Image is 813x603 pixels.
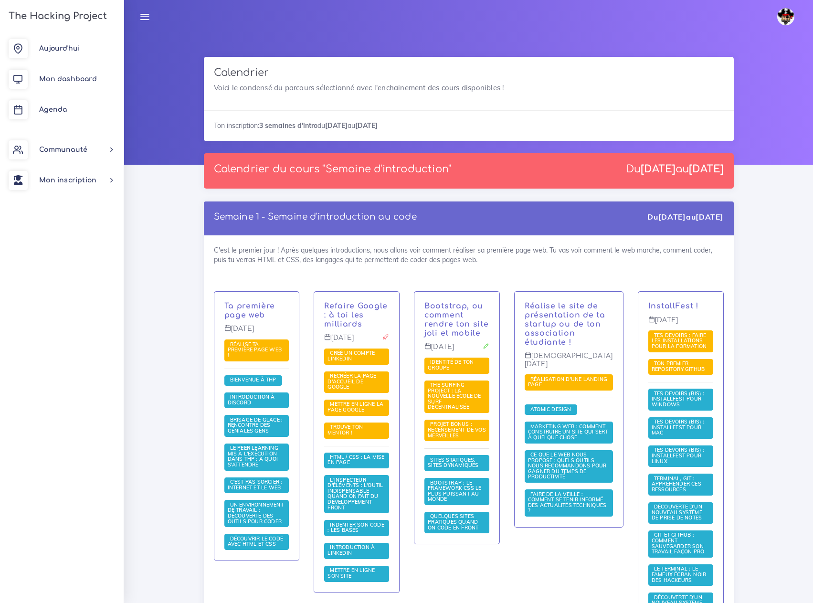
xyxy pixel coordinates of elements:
span: Tes devoirs (bis) : Installfest pour Windows [652,390,705,408]
strong: [DATE] [696,212,723,222]
a: Ta première page web [224,302,275,319]
a: Créé un compte LinkedIn [327,350,375,362]
span: Marketing web : comment construire un site qui sert à quelque chose [528,423,608,441]
a: Git et GitHub : comment sauvegarder son travail façon pro [652,532,707,555]
span: Utilise tout ce que tu as vu jusqu'à présent pour faire profiter à la terre entière de ton super ... [324,400,389,416]
a: L'inspecteur d'éléments : l'outil indispensable quand on fait du développement front [327,476,383,511]
span: La première fois que j'ai découvert Zapier, ma vie a changé. Dans cette ressource, nous allons te... [525,450,613,483]
span: THP est avant tout un aventure humaine avec des rencontres. Avant de commencer nous allons te dem... [224,415,289,436]
a: Mettre en ligne son site [327,567,375,580]
strong: [DATE] [689,163,724,175]
h3: The Hacking Project [6,11,107,21]
span: Un environnement de travail : découverte des outils pour coder [228,501,285,525]
a: Ton premier repository GitHub [652,360,707,373]
a: Recréer la page d'accueil de Google [327,373,376,391]
span: Terminal, Git : appréhender ces ressources [652,475,701,493]
span: Salut à toi et bienvenue à The Hacking Project. Que tu sois avec nous pour 3 semaines, 12 semaine... [224,375,282,386]
span: Git est un outil de sauvegarde de dossier indispensable dans l'univers du dev. GitHub permet de m... [648,530,713,558]
a: Bienvenue à THP [228,377,279,383]
span: Mon inscription [39,177,96,184]
span: Réalisation d'une landing page [528,376,607,388]
span: Mon dashboard [39,75,97,83]
span: Nous allons voir ensemble comment internet marche, et comment fonctionne une page web quand tu cl... [224,477,289,494]
a: Un environnement de travail : découverte des outils pour coder [228,502,285,525]
span: Tu vas devoir refaire la page d'accueil de The Surfing Project, une école de code décentralisée. ... [424,381,489,413]
a: Bootstrap : le framework CSS le plus puissant au monde [428,479,481,503]
span: Le Peer learning mis à l'exécution dans THP : à quoi s'attendre [228,444,278,468]
a: Découverte d'un nouveau système de prise de notes [652,504,705,521]
span: Tu vas voir comment faire marcher Bootstrap, le framework CSS le plus populaire au monde qui te p... [424,478,489,505]
img: avatar [777,8,794,25]
p: [DATE] [224,325,289,340]
p: C'est l'heure de ton premier véritable projet ! Tu vas recréer la très célèbre page d'accueil de ... [324,302,389,328]
span: Pour cette session, nous allons utiliser Discord, un puissant outil de gestion de communauté. Nou... [224,392,289,409]
h3: Calendrier [214,67,724,79]
div: Du au [647,212,723,222]
strong: [DATE] [658,212,686,222]
a: Le Peer learning mis à l'exécution dans THP : à quoi s'attendre [228,445,278,468]
p: Et voilà ! Nous te donnerons les astuces marketing pour bien savoir vendre un concept ou une idée... [525,302,613,347]
a: Indenter son code : les bases [327,522,384,534]
a: Bootstrap, ou comment rendre ton site joli et mobile [424,302,489,337]
span: Pour ce projet, nous allons te proposer d'utiliser ton nouveau terminal afin de faire marcher Git... [648,359,713,375]
a: Marketing web : comment construire un site qui sert à quelque chose [528,423,608,441]
p: [DATE] [424,343,489,358]
a: Sites statiques, sites dynamiques [428,457,481,469]
span: Découvrir le code avec HTML et CSS [228,535,284,548]
span: Tes devoirs (bis) : Installfest pour MAC [652,418,705,436]
a: Faire de la veille : comment se tenir informé des actualités techniques ? [528,491,606,514]
p: [DATE] [324,334,389,349]
span: Bienvenue à THP [228,376,279,383]
span: Pour avoir des sites jolis, ce n'est pas que du bon sens et du feeling. Il suffit d'utiliser quel... [424,512,489,533]
span: Nous allons te donner des devoirs pour le weekend : faire en sorte que ton ordinateur soit prêt p... [648,330,713,352]
strong: 3 semaines d'intro [259,121,317,130]
a: C'est pas sorcier : internet et le web [228,479,284,491]
a: Ce que le web nous propose : quels outils nous recommandons pour gagner du temps de productivité [528,452,607,480]
span: HTML et CSS permettent de réaliser une page web. Nous allons te montrer les bases qui te permettr... [224,534,289,550]
p: [DATE] [648,316,713,331]
a: PROJET BONUS : recensement de vos merveilles [428,421,486,439]
a: Atomic Design [528,406,574,413]
p: Voici le condensé du parcours sélectionné avec l'enchainement des cours disponibles ! [214,82,724,94]
a: Tes devoirs : faire les installations pour la formation [652,332,709,350]
p: Après avoir vu comment faire ses première pages, nous allons te montrer Bootstrap, un puissant fr... [424,302,489,338]
a: Brisage de glace : rencontre des géniales gens [228,417,283,434]
span: Mettre en ligne la page Google [327,401,383,413]
span: Brisage de glace : rencontre des géniales gens [228,416,283,434]
a: Découvrir le code avec HTML et CSS [228,536,284,548]
span: Maintenant que tu sais faire des belles pages, ce serait dommage de ne pas en faire profiter la t... [324,566,389,582]
span: Tu vas voir comment penser composants quand tu fais des pages web. [525,404,577,415]
span: Dans ce projet, nous te demanderons de coder ta première page web. Ce sera l'occasion d'appliquer... [224,339,289,361]
span: Nous verrons comment survivre avec notre pédagogie révolutionnaire [224,444,289,471]
span: The Surfing Project : la nouvelle école de surf décentralisée [428,381,481,410]
span: Aujourd'hui [39,45,80,52]
a: Tes devoirs (bis) : Installfest pour Linux [652,447,705,465]
a: Réalise ta première page web ! [228,341,282,359]
span: Introduction à LinkedIn [327,544,375,556]
a: Refaire Google : à toi les milliards [324,302,388,328]
p: Calendrier du cours "Semaine d'introduction" [214,163,452,175]
a: The Surfing Project : la nouvelle école de surf décentralisée [428,382,481,411]
a: Trouve ton mentor ! [327,424,363,436]
a: Réalise le site de présentation de ta startup ou de ton association étudiante ! [525,302,605,346]
a: Le terminal : le fameux écran noir des hackeurs [652,566,707,583]
span: Nous allons t'expliquer comment appréhender ces puissants outils. [648,474,713,495]
span: Comment faire pour coder son premier programme ? Nous allons te montrer les outils pour pouvoir f... [224,500,289,527]
span: Nous allons te montrer comment mettre en place WSL 2 sur ton ordinateur Windows 10. Ne le fait pa... [648,389,713,410]
a: Semaine 1 - Semaine d'introduction au code [214,212,417,222]
span: Il est temps de faire toutes les installations nécéssaire au bon déroulement de ta formation chez... [648,417,713,439]
a: Introduction à Discord [228,394,275,406]
span: Le projet de toute une semaine ! Tu vas réaliser la page de présentation d'une organisation de to... [525,374,613,391]
span: Mettre en ligne son site [327,567,375,579]
a: Tes devoirs (bis) : Installfest pour Windows [652,391,705,408]
span: Recréer la page d'accueil de Google [327,372,376,390]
